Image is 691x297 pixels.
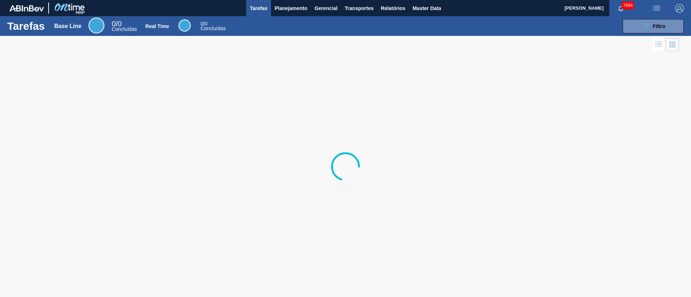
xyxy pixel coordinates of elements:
[609,3,632,13] button: Notificações
[7,22,45,30] h1: Tarefas
[622,1,634,9] span: 7894
[200,21,207,27] span: / 0
[89,18,104,33] div: Base Line
[675,4,684,13] img: Logout
[200,25,226,31] span: Concluídas
[412,4,441,13] span: Master Data
[112,21,137,32] div: Base Line
[250,4,267,13] span: Tarefas
[200,21,203,27] span: 0
[112,20,116,28] span: 0
[200,22,226,31] div: Real Time
[275,4,307,13] span: Planejamento
[145,23,169,29] div: Real Time
[9,5,44,11] img: TNhmsLtSVTkK8tSr43FrP2fwEKptu5GPRR3wAAAABJRU5ErkJggg==
[54,23,82,29] div: Base Line
[179,19,191,32] div: Real Time
[315,4,338,13] span: Gerencial
[623,19,684,33] button: Filtro
[112,26,137,32] span: Concluídas
[653,23,665,29] span: Filtro
[381,4,405,13] span: Relatórios
[652,4,661,13] img: userActions
[345,4,374,13] span: Transportes
[112,20,122,28] span: / 0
